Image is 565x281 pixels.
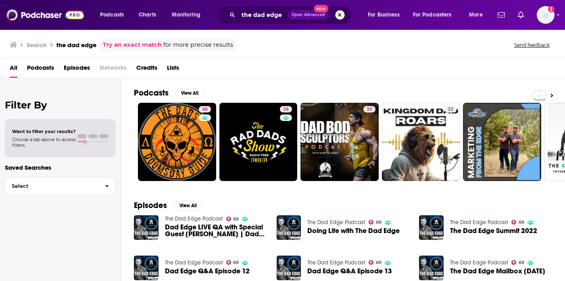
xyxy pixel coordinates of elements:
a: Show notifications dropdown [494,8,508,22]
input: Search podcasts, credits, & more... [238,8,288,21]
span: Open Advanced [292,13,325,17]
span: Dad Edge LIVE QA with Special Guest [PERSON_NAME] | Dad Edge Live QA Mastermind [165,224,267,237]
button: Select [5,177,116,195]
a: Doing Life with The Dad Edge [307,227,400,234]
span: For Podcasters [413,9,452,21]
a: Dad Edge LIVE QA with Special Guest Ethan Hagner | Dad Edge Live QA Mastermind [165,224,267,237]
button: open menu [463,8,493,21]
button: Send feedback [512,42,552,48]
a: 46 [199,106,211,112]
a: The Dad Edge Podcast [307,219,365,226]
button: Show profile menu [537,6,555,24]
span: for more precise results [163,40,233,50]
p: Saved Searches [5,164,116,171]
a: 69 [511,220,524,225]
span: 38 [283,106,289,114]
span: 69 [519,261,524,264]
h2: Filter By [5,99,116,111]
span: Monitoring [172,9,200,21]
button: open menu [362,8,410,21]
a: 38 [219,103,298,181]
a: PodcastsView All [134,88,204,98]
span: Charts [139,9,156,21]
a: The Dad Edge Podcast [165,259,223,266]
a: The Dad Edge Podcast [165,215,223,222]
a: Dad Edge Q&A Episode 13 [307,268,392,275]
img: The Dad Edge Summit 2022 [419,215,444,240]
svg: Add a profile image [548,6,555,12]
span: For Business [368,9,400,21]
h2: Podcasts [134,88,169,98]
span: More [469,9,483,21]
span: Logged in as megcassidy [537,6,555,24]
a: 38 [280,106,292,112]
a: 69 [369,260,382,265]
img: Doing Life with The Dad Edge [277,215,301,240]
a: Dad Edge Q&A Episode 12 [165,268,250,275]
a: EpisodesView All [134,200,202,210]
a: Show notifications dropdown [515,8,527,22]
span: The Dad Edge Mailbox [DATE] [450,268,545,275]
a: 35 [363,106,375,112]
a: The Dad Edge Podcast [450,219,508,226]
a: Lists [167,61,179,78]
a: The Dad Edge Summit 2022 [450,227,537,234]
span: 32 [448,106,453,114]
span: Podcasts [100,9,124,21]
a: 69 [511,260,524,265]
img: Dad Edge Q&A Episode 12 [134,256,158,280]
span: 69 [233,217,239,221]
button: View All [175,88,204,98]
span: Want to filter your results? [12,129,76,134]
span: Choose a tab above to access filters. [12,137,76,148]
span: 69 [376,221,382,224]
img: The Dad Edge Mailbox January 2021 [419,256,444,280]
span: 35 [367,106,372,114]
button: open menu [166,8,211,21]
button: View All [173,201,202,210]
img: Podchaser - Follow, Share and Rate Podcasts [6,7,84,23]
span: Networks [100,61,127,78]
div: Search podcasts, credits, & more... [224,6,359,24]
a: 32 [444,106,457,112]
a: All [10,61,17,78]
button: Open AdvancedNew [288,10,329,20]
a: Credits [136,61,157,78]
a: Podcasts [27,61,54,78]
span: New [314,5,328,12]
a: 32 [382,103,460,181]
a: 69 [226,216,239,221]
span: 69 [376,261,382,264]
h3: Search [27,41,47,49]
a: Charts [133,8,161,21]
a: 35 [300,103,379,181]
button: open menu [94,8,134,21]
a: The Dad Edge Podcast [450,259,508,266]
img: Dad Edge Q&A Episode 13 [277,256,301,280]
a: 46 [138,103,216,181]
span: 46 [202,106,208,114]
a: Episodes [64,61,90,78]
span: 69 [233,261,239,264]
a: The Dad Edge Mailbox January 2021 [450,268,545,275]
img: User Profile [537,6,555,24]
img: Dad Edge LIVE QA with Special Guest Ethan Hagner | Dad Edge Live QA Mastermind [134,215,158,240]
button: open menu [408,8,463,21]
a: 69 [369,220,382,225]
span: Select [5,183,98,189]
a: 69 [226,260,239,265]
